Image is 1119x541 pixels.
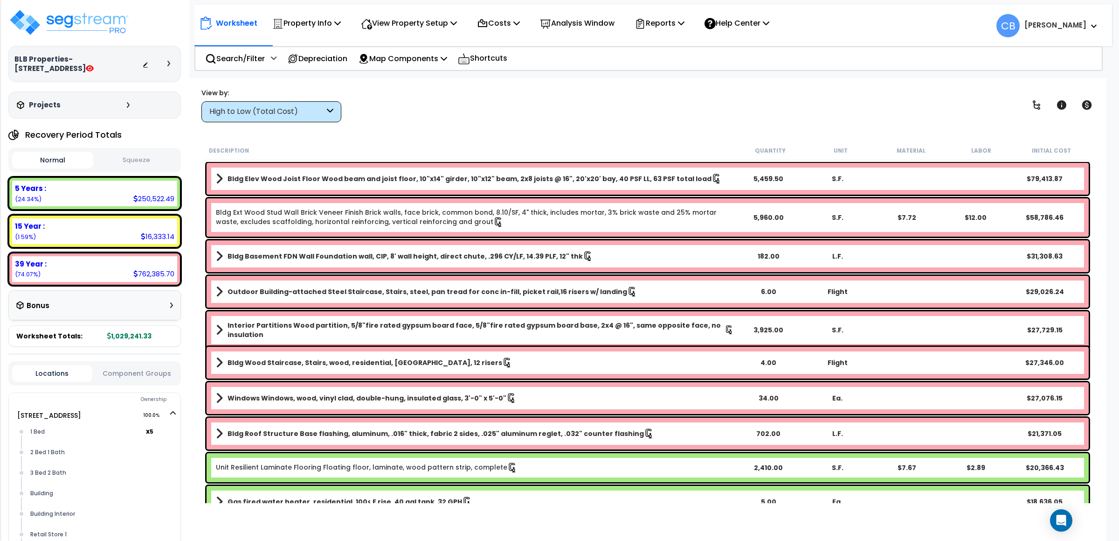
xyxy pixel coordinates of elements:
[755,147,786,155] small: Quantity
[1010,252,1079,261] div: $31,308.63
[12,152,93,169] button: Normal
[734,429,803,438] div: 702.00
[872,463,941,472] div: $7.67
[17,411,81,420] a: [STREET_ADDRESS] 100.0%
[1010,287,1079,296] div: $29,026.24
[216,356,734,369] a: Assembly Title
[228,429,644,438] b: Bldg Roof Structure Base flashing, aluminum, .016" thick, fabric 2 sides, .025" aluminum reglet, ...
[734,393,803,403] div: 34.00
[15,221,45,231] b: 15 Year :
[8,8,130,36] img: logo_pro_r.png
[1010,213,1079,222] div: $58,786.46
[27,302,49,310] h3: Bonus
[287,52,347,65] p: Depreciation
[133,194,174,204] div: 250,522.49
[96,152,177,169] button: Squeeze
[361,17,457,29] p: View Property Setup
[228,287,627,296] b: Outdoor Building-attached Steel Staircase, Stairs, steel, pan tread for conc in-fill, picket rail...
[1010,325,1079,335] div: $27,729.15
[734,497,803,506] div: 5.00
[228,174,711,183] b: Bldg Elev Wood Joist Floor Wood beam and joist floor, 10"x14" girder, 10"x12" beam, 2x8 joists @ ...
[216,250,734,263] a: Assembly Title
[1010,174,1079,183] div: $79,413.87
[1010,463,1079,472] div: $20,366.43
[477,17,520,29] p: Costs
[216,285,734,298] a: Assembly Title
[453,47,512,70] div: Shortcuts
[216,463,518,473] a: Individual Item
[228,358,502,367] b: Bldg Wood Staircase, Stairs, wood, residential, [GEOGRAPHIC_DATA], 12 risers
[28,467,176,478] div: 3 Bed 2 Bath
[228,497,462,506] b: Gas fired water heater, residential, 100< F rise, 40 gal tank, 32 GPH
[872,213,941,222] div: $7.72
[216,172,734,185] a: Assembly Title
[996,14,1020,37] span: CB
[282,48,352,70] div: Depreciation
[25,130,122,140] h4: Recovery Period Totals
[734,174,803,183] div: 5,459.50
[734,252,803,261] div: 182.00
[803,393,872,403] div: Ea.
[29,100,61,110] h3: Projects
[12,365,92,382] button: Locations
[28,394,180,405] div: Ownership
[209,147,249,155] small: Description
[734,358,803,367] div: 4.00
[28,447,176,458] div: 2 Bed 1 Bath
[803,252,872,261] div: L.F.
[107,331,152,341] b: 1,029,241.33
[458,52,507,65] p: Shortcuts
[803,497,872,506] div: Ea.
[803,429,872,438] div: L.F.
[216,208,734,227] a: Individual Item
[133,269,174,279] div: 762,385.70
[28,488,176,499] div: Building
[941,213,1010,222] div: $12.00
[228,321,725,339] b: Interior Partitions Wood partition, 5/8"fire rated gypsum board face, 5/8"fire rated gypsum board...
[272,17,341,29] p: Property Info
[540,17,615,29] p: Analysis Window
[1032,147,1071,155] small: Initial Cost
[205,52,265,65] p: Search/Filter
[1050,509,1072,532] div: Open Intercom Messenger
[15,183,46,193] b: 5 Years :
[141,232,174,241] div: 16,333.14
[15,233,36,241] small: (1.59%)
[803,358,872,367] div: Flight
[143,410,168,421] span: 100.0%
[1010,393,1079,403] div: $27,076.15
[803,287,872,296] div: Flight
[28,426,146,437] div: 1 Bed
[635,17,684,29] p: Reports
[228,393,506,403] b: Windows Windows, wood, vinyl clad, double-hung, insulated glass, 3'-0" x 5'-0"
[1024,20,1086,30] b: [PERSON_NAME]
[216,427,734,440] a: Assembly Title
[216,392,734,405] a: Assembly Title
[834,147,848,155] small: Unit
[228,252,583,261] b: Bldg Basement FDN Wall Foundation wall, CIP, 8' wall height, direct chute, .296 CY/LF, 14.39 PLF,...
[897,147,926,155] small: Material
[201,88,341,98] div: View by:
[146,426,175,437] span: location multiplier
[358,52,447,65] p: Map Components
[28,529,176,540] div: Retail Store 1
[216,17,257,29] p: Worksheet
[803,463,872,472] div: S.F.
[28,508,176,520] div: Building Interior
[971,147,991,155] small: Labor
[803,325,872,335] div: S.F.
[705,17,769,29] p: Help Center
[803,213,872,222] div: S.F.
[734,213,803,222] div: 5,960.00
[14,55,142,73] h3: BLB Properties- [STREET_ADDRESS]
[209,106,325,117] div: High to Low (Total Cost)
[1010,429,1079,438] div: $21,371.05
[941,463,1010,472] div: $2.89
[150,428,153,436] small: 5
[803,174,872,183] div: S.F.
[216,495,734,508] a: Assembly Title
[97,368,177,379] button: Component Groups
[15,259,47,269] b: 39 Year :
[734,463,803,472] div: 2,410.00
[16,331,83,341] span: Worksheet Totals:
